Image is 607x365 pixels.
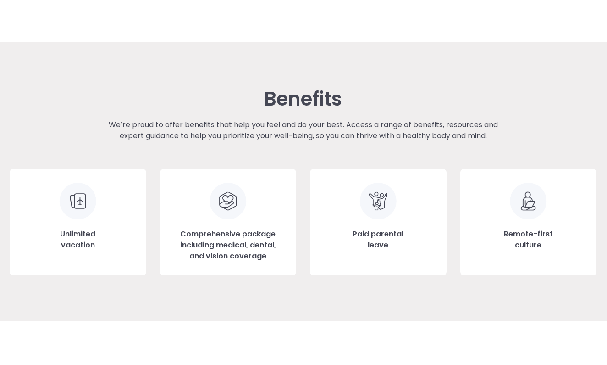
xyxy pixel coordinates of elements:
[359,183,397,219] img: Clip art of family of 3 embraced facing forward
[504,229,553,251] h3: Remote-first culture
[97,119,509,141] p: We’re proud to offer benefits that help you feel and do your best. Access a range of benefits, re...
[353,229,403,251] h3: Paid parental leave
[60,229,95,251] h3: Unlimited vacation
[210,183,247,219] img: Clip art of hand holding a heart
[59,183,96,219] img: Unlimited vacation icon
[264,88,342,110] h3: Benefits
[510,183,547,219] img: Remote-first culture icon
[174,229,282,262] h3: Comprehensive package including medical, dental, and vision coverage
